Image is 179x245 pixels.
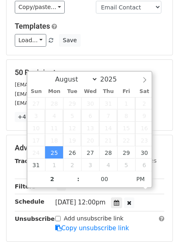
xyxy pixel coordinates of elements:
[135,146,153,159] span: August 30, 2025
[63,97,81,109] span: July 29, 2025
[135,89,153,94] span: Sat
[117,97,135,109] span: August 1, 2025
[15,82,106,88] small: [EMAIL_ADDRESS][DOMAIN_NAME]
[15,143,164,152] h5: Advanced
[45,159,63,171] span: September 1, 2025
[117,89,135,94] span: Fri
[27,97,45,109] span: July 27, 2025
[99,134,117,146] span: August 21, 2025
[77,171,79,187] span: :
[117,134,135,146] span: August 22, 2025
[59,34,80,47] button: Save
[99,146,117,159] span: August 28, 2025
[15,22,50,30] a: Templates
[45,109,63,122] span: August 4, 2025
[45,146,63,159] span: August 25, 2025
[55,225,129,232] a: Copy unsubscribe link
[63,109,81,122] span: August 5, 2025
[63,89,81,94] span: Tue
[15,91,106,97] small: [EMAIL_ADDRESS][DOMAIN_NAME]
[135,134,153,146] span: August 23, 2025
[117,109,135,122] span: August 8, 2025
[81,109,99,122] span: August 6, 2025
[15,1,65,14] a: Copy/paste...
[117,159,135,171] span: September 5, 2025
[138,206,179,245] iframe: Chat Widget
[27,122,45,134] span: August 10, 2025
[27,89,45,94] span: Sun
[129,171,152,187] span: Click to toggle
[79,171,129,187] input: Minute
[135,159,153,171] span: September 6, 2025
[15,158,42,164] strong: Tracking
[63,134,81,146] span: August 19, 2025
[117,122,135,134] span: August 15, 2025
[135,109,153,122] span: August 9, 2025
[81,159,99,171] span: September 3, 2025
[15,112,49,122] a: +47 more
[27,146,45,159] span: August 24, 2025
[15,183,36,190] strong: Filters
[15,198,44,205] strong: Schedule
[45,122,63,134] span: August 11, 2025
[135,97,153,109] span: August 2, 2025
[99,89,117,94] span: Thu
[15,216,55,222] strong: Unsubscribe
[27,159,45,171] span: August 31, 2025
[64,214,124,223] label: Add unsubscribe link
[99,109,117,122] span: August 7, 2025
[27,109,45,122] span: August 3, 2025
[99,97,117,109] span: July 31, 2025
[45,89,63,94] span: Mon
[15,34,46,47] a: Load...
[81,97,99,109] span: July 30, 2025
[63,146,81,159] span: August 26, 2025
[63,159,81,171] span: September 2, 2025
[99,159,117,171] span: September 4, 2025
[27,134,45,146] span: August 17, 2025
[81,89,99,94] span: Wed
[15,68,164,77] h5: 50 Recipients
[45,134,63,146] span: August 18, 2025
[81,146,99,159] span: August 27, 2025
[117,146,135,159] span: August 29, 2025
[27,171,77,187] input: Hour
[98,75,127,83] input: Year
[81,122,99,134] span: August 13, 2025
[63,122,81,134] span: August 12, 2025
[81,134,99,146] span: August 20, 2025
[45,97,63,109] span: July 28, 2025
[99,122,117,134] span: August 14, 2025
[135,122,153,134] span: August 16, 2025
[55,199,106,206] span: [DATE] 12:00pm
[15,100,106,106] small: [EMAIL_ADDRESS][DOMAIN_NAME]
